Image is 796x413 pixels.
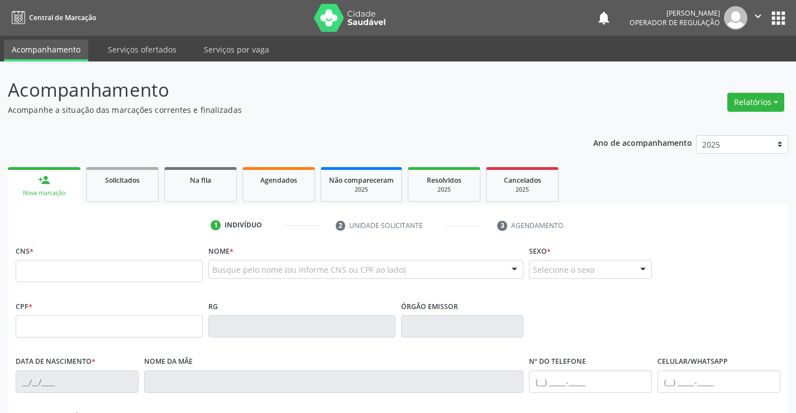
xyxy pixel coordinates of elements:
i:  [752,10,764,22]
label: Nº do Telefone [529,353,586,371]
label: Nome da mãe [144,353,193,371]
span: Agendados [260,175,297,185]
label: Data de nascimento [16,353,96,371]
div: person_add [38,174,50,186]
label: CNS [16,243,34,260]
a: Acompanhamento [4,40,88,61]
span: Solicitados [105,175,140,185]
p: Acompanhe a situação das marcações correntes e finalizadas [8,104,554,116]
a: Serviços por vaga [196,40,277,59]
span: Resolvidos [427,175,461,185]
span: Operador de regulação [630,18,720,27]
input: __/__/____ [16,371,139,393]
a: Serviços ofertados [100,40,184,59]
span: Central de Marcação [29,13,96,22]
div: 2025 [494,186,550,194]
label: Órgão emissor [401,298,458,315]
a: Central de Marcação [8,8,96,27]
label: Celular/WhatsApp [657,353,728,371]
img: img [724,6,747,30]
button: Relatórios [727,93,784,112]
label: Sexo [529,243,551,260]
div: [PERSON_NAME] [630,8,720,18]
div: 1 [211,220,221,230]
div: 2025 [416,186,472,194]
span: Na fila [190,175,211,185]
p: Acompanhamento [8,76,554,104]
div: Indivíduo [225,220,262,230]
button: apps [769,8,788,28]
button: notifications [596,10,612,26]
span: Cancelados [504,175,541,185]
label: Nome [208,243,233,260]
label: RG [208,298,218,315]
p: Ano de acompanhamento [593,135,692,149]
input: (__) _____-_____ [529,371,652,393]
span: Não compareceram [329,175,394,185]
label: CPF [16,298,32,315]
div: 2025 [329,186,394,194]
span: Selecione o sexo [533,264,594,276]
span: Busque pelo nome (ou informe CNS ou CPF ao lado) [212,264,406,276]
input: (__) _____-_____ [657,371,780,393]
div: Nova marcação [16,189,73,197]
button:  [747,6,769,30]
